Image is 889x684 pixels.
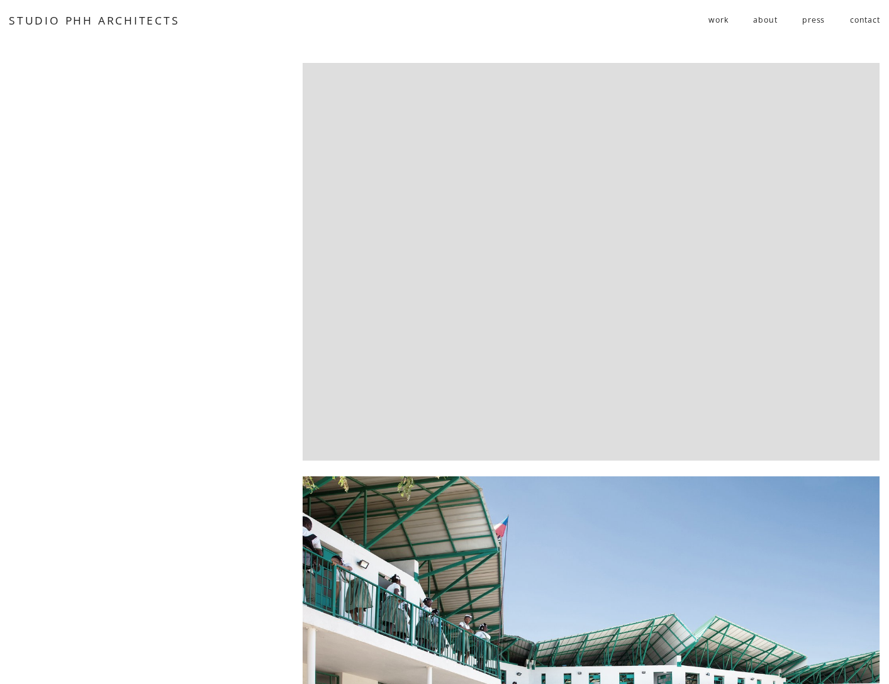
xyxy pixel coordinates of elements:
[708,10,728,31] a: folder dropdown
[708,11,728,30] span: work
[753,10,777,31] a: about
[9,13,179,28] a: STUDIO PHH ARCHITECTS
[850,10,880,31] a: contact
[802,10,825,31] a: press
